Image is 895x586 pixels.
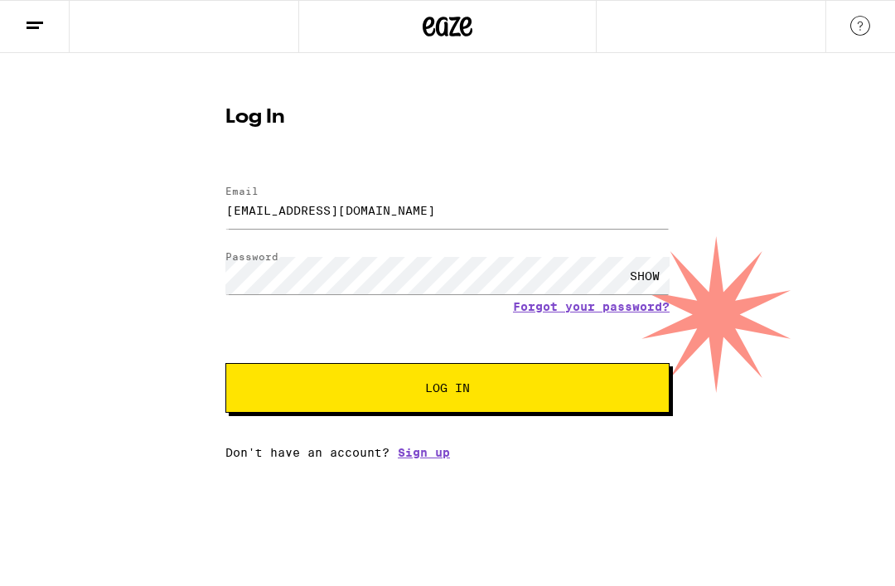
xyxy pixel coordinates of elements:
[225,108,670,128] h1: Log In
[225,191,670,229] input: Email
[398,446,450,459] a: Sign up
[225,251,278,262] label: Password
[225,363,670,413] button: Log In
[225,186,259,196] label: Email
[10,12,119,25] span: Hi. Need any help?
[225,446,670,459] div: Don't have an account?
[513,300,670,313] a: Forgot your password?
[425,382,470,394] span: Log In
[620,257,670,294] div: SHOW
